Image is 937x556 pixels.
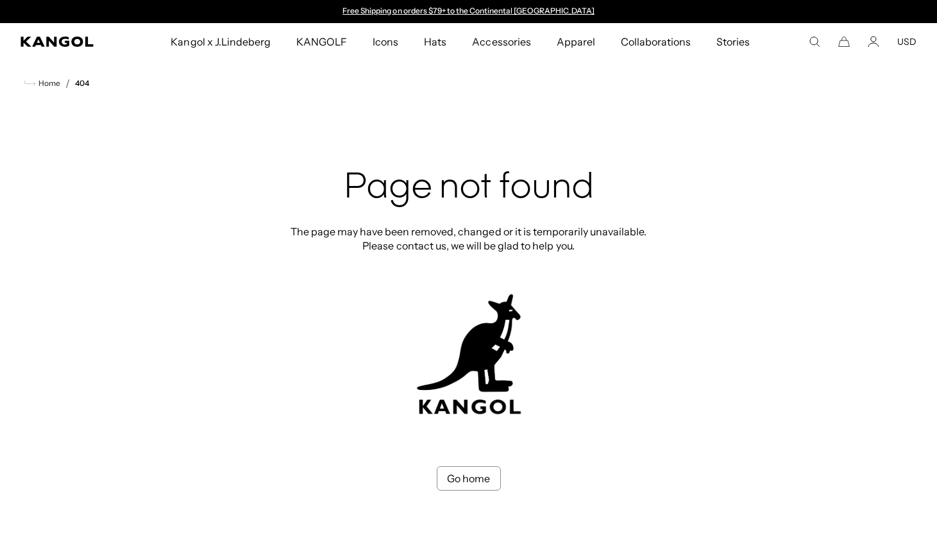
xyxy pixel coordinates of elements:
button: Cart [838,36,850,47]
span: Stories [716,23,750,60]
span: Collaborations [621,23,691,60]
a: Collaborations [608,23,704,60]
p: The page may have been removed, changed or it is temporarily unavailable. Please contact us, we w... [287,224,651,253]
a: Apparel [544,23,608,60]
a: Go home [437,466,501,491]
span: KANGOLF [296,23,347,60]
span: Apparel [557,23,595,60]
a: Account [868,36,879,47]
slideshow-component: Announcement bar [337,6,601,17]
a: Home [24,78,60,89]
a: Hats [411,23,459,60]
a: KANGOLF [283,23,360,60]
div: Announcement [337,6,601,17]
img: kangol-404-logo.jpg [414,294,523,415]
h2: Page not found [287,168,651,209]
div: 1 of 2 [337,6,601,17]
button: USD [897,36,916,47]
a: 404 [75,79,89,88]
span: Hats [424,23,446,60]
span: Icons [373,23,398,60]
a: Stories [704,23,763,60]
span: Home [36,79,60,88]
a: Icons [360,23,411,60]
a: Free Shipping on orders $79+ to the Continental [GEOGRAPHIC_DATA] [342,6,595,15]
a: Kangol [21,37,112,47]
span: Kangol x J.Lindeberg [171,23,271,60]
summary: Search here [809,36,820,47]
a: Accessories [459,23,543,60]
li: / [60,76,70,91]
a: Kangol x J.Lindeberg [158,23,283,60]
span: Accessories [472,23,530,60]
